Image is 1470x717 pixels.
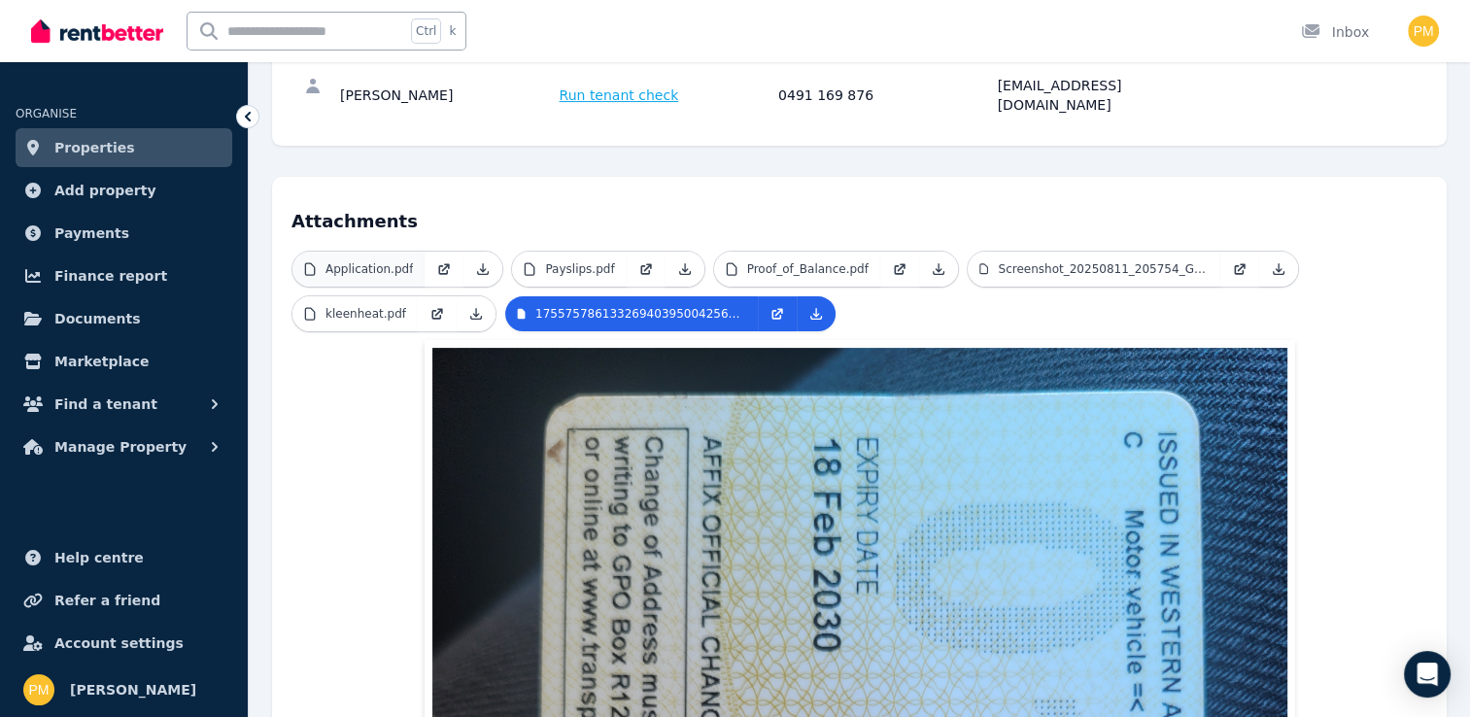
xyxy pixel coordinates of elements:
span: Manage Property [54,435,187,459]
p: Proof_of_Balance.pdf [747,261,869,277]
a: Open in new Tab [880,252,919,287]
div: Inbox [1301,22,1369,42]
span: Find a tenant [54,393,157,416]
a: Screenshot_20250811_205754_Gallery.jpg [968,252,1220,287]
a: Download Attachment [1259,252,1298,287]
div: Open Intercom Messenger [1404,651,1451,698]
a: Download Attachment [666,252,704,287]
span: Run tenant check [560,85,679,105]
img: RentBetter [31,17,163,46]
span: Marketplace [54,350,149,373]
span: Ctrl [411,18,441,44]
h4: Attachments [291,196,1427,235]
a: Open in new Tab [758,296,797,331]
span: Properties [54,136,135,159]
a: Open in new Tab [1220,252,1259,287]
span: k [449,23,456,39]
a: Open in new Tab [627,252,666,287]
span: Documents [54,307,141,330]
a: Marketplace [16,342,232,381]
div: 0491 169 876 [778,76,992,115]
span: Finance report [54,264,167,288]
span: ORGANISE [16,107,77,120]
img: patrick mariannan [23,674,54,705]
a: Download Attachment [457,296,496,331]
button: Manage Property [16,427,232,466]
a: Proof_of_Balance.pdf [714,252,880,287]
img: patrick mariannan [1408,16,1439,47]
a: Payments [16,214,232,253]
a: Help centre [16,538,232,577]
p: Payslips.pdf [545,261,614,277]
a: Open in new Tab [425,252,463,287]
span: Help centre [54,546,144,569]
div: [EMAIL_ADDRESS][DOMAIN_NAME] [998,76,1212,115]
a: Finance report [16,256,232,295]
a: kleenheat.pdf [292,296,418,331]
a: Download Attachment [797,296,836,331]
span: Payments [54,222,129,245]
span: Refer a friend [54,589,160,612]
a: Account settings [16,624,232,663]
a: 17557578613326940395004256288838.jpg [505,296,758,331]
a: Application.pdf [292,252,425,287]
a: Payslips.pdf [512,252,626,287]
a: Documents [16,299,232,338]
a: Refer a friend [16,581,232,620]
a: Add property [16,171,232,210]
a: Properties [16,128,232,167]
button: Find a tenant [16,385,232,424]
a: Download Attachment [463,252,502,287]
a: Open in new Tab [418,296,457,331]
span: [PERSON_NAME] [70,678,196,701]
a: Download Attachment [919,252,958,287]
p: Screenshot_20250811_205754_Gallery.jpg [998,261,1208,277]
span: Add property [54,179,156,202]
div: [PERSON_NAME] [340,76,554,115]
p: kleenheat.pdf [325,306,406,322]
span: Account settings [54,632,184,655]
p: 17557578613326940395004256288838.jpg [535,306,746,322]
p: Application.pdf [325,261,413,277]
